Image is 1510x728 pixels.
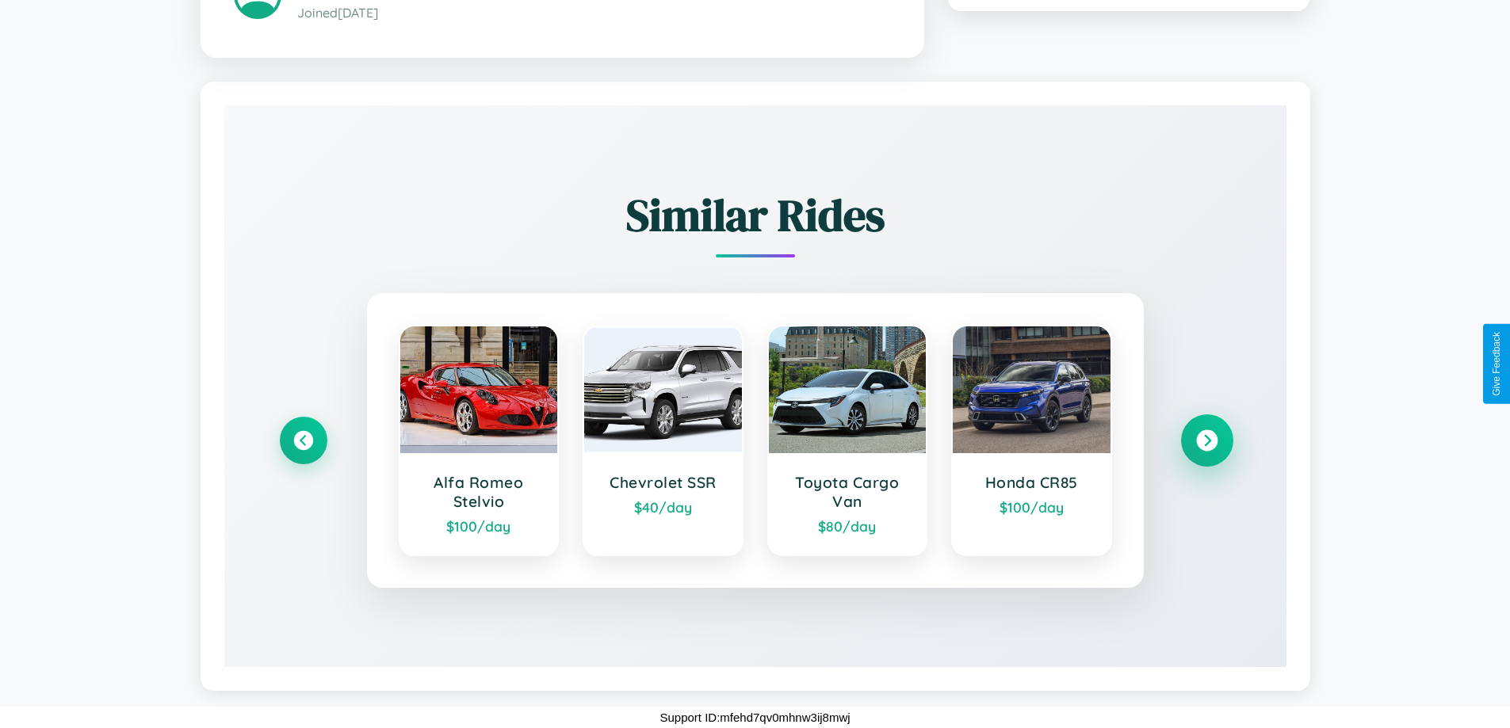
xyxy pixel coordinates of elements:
a: Chevrolet SSR$40/day [583,325,744,556]
div: $ 100 /day [416,517,542,535]
a: Toyota Cargo Van$80/day [767,325,928,556]
h2: Similar Rides [280,185,1231,246]
a: Honda CR85$100/day [951,325,1112,556]
h3: Chevrolet SSR [600,473,726,492]
h3: Honda CR85 [969,473,1095,492]
h3: Toyota Cargo Van [785,473,911,511]
h3: Alfa Romeo Stelvio [416,473,542,511]
p: Support ID: mfehd7qv0mhnw3ij8mwj [659,707,850,728]
div: $ 100 /day [969,498,1095,516]
a: Alfa Romeo Stelvio$100/day [399,325,560,556]
div: $ 40 /day [600,498,726,516]
p: Joined [DATE] [297,2,891,25]
div: Give Feedback [1491,332,1502,396]
div: $ 80 /day [785,517,911,535]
